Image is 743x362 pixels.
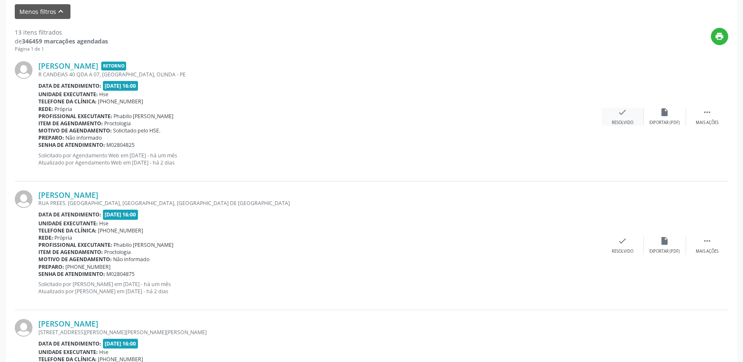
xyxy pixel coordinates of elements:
span: [DATE] 16:00 [103,81,138,91]
b: Rede: [38,105,53,113]
div: Página 1 de 1 [15,46,108,53]
span: Não informado [113,256,150,263]
div: 13 itens filtrados [15,28,108,37]
b: Data de atendimento: [38,82,101,89]
span: [PHONE_NUMBER] [66,263,111,270]
img: img [15,190,32,208]
span: Hse [100,220,109,227]
div: [STREET_ADDRESS][PERSON_NAME][PERSON_NAME][PERSON_NAME] [38,329,602,336]
span: Phabllo [PERSON_NAME] [114,241,174,249]
button: print [711,28,728,45]
a: [PERSON_NAME] [38,61,98,70]
span: Proctologia [105,249,131,256]
b: Preparo: [38,134,64,141]
b: Item de agendamento: [38,120,103,127]
b: Data de atendimento: [38,340,101,347]
b: Preparo: [38,263,64,270]
div: Resolvido [612,120,633,126]
span: [DATE] 16:00 [103,339,138,348]
span: Phabllo [PERSON_NAME] [114,113,174,120]
span: [PHONE_NUMBER] [98,227,143,234]
span: Própria [55,234,73,241]
span: Hse [100,348,109,356]
img: img [15,61,32,79]
button: Menos filtroskeyboard_arrow_up [15,4,70,19]
i: check [618,108,627,117]
i: check [618,236,627,246]
b: Rede: [38,234,53,241]
b: Telefone da clínica: [38,227,97,234]
span: Solicitado pelo HSE. [113,127,161,134]
div: Exportar (PDF) [650,249,680,254]
b: Item de agendamento: [38,249,103,256]
b: Senha de atendimento: [38,270,105,278]
span: Retorno [101,62,126,70]
b: Unidade executante: [38,348,98,356]
i:  [702,236,712,246]
i: print [715,32,724,41]
span: Hse [100,91,109,98]
b: Data de atendimento: [38,211,101,218]
div: Mais ações [696,120,719,126]
b: Motivo de agendamento: [38,127,112,134]
b: Unidade executante: [38,91,98,98]
b: Unidade executante: [38,220,98,227]
span: Própria [55,105,73,113]
div: RUA PREES. [GEOGRAPHIC_DATA], [GEOGRAPHIC_DATA], [GEOGRAPHIC_DATA] DE [GEOGRAPHIC_DATA] [38,200,602,207]
div: Exportar (PDF) [650,120,680,126]
b: Profissional executante: [38,241,112,249]
b: Telefone da clínica: [38,98,97,105]
div: Mais ações [696,249,719,254]
span: M02804825 [107,141,135,149]
i: keyboard_arrow_up [57,7,66,16]
a: [PERSON_NAME] [38,190,98,200]
b: Motivo de agendamento: [38,256,112,263]
div: R CANDEIAS 40 QDA A 07, [GEOGRAPHIC_DATA], OLINDA - PE [38,71,602,78]
img: img [15,319,32,337]
i:  [702,108,712,117]
span: [PHONE_NUMBER] [98,98,143,105]
span: Proctologia [105,120,131,127]
span: M02804875 [107,270,135,278]
a: [PERSON_NAME] [38,319,98,328]
span: Não informado [66,134,102,141]
div: de [15,37,108,46]
span: [DATE] 16:00 [103,210,138,219]
i: insert_drive_file [660,108,670,117]
strong: 346459 marcações agendadas [22,37,108,45]
b: Senha de atendimento: [38,141,105,149]
p: Solicitado por [PERSON_NAME] em [DATE] - há um mês Atualizado por [PERSON_NAME] em [DATE] - há 2 ... [38,281,602,295]
b: Profissional executante: [38,113,112,120]
i: insert_drive_file [660,236,670,246]
p: Solicitado por Agendamento Web em [DATE] - há um mês Atualizado por Agendamento Web em [DATE] - h... [38,152,602,166]
div: Resolvido [612,249,633,254]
